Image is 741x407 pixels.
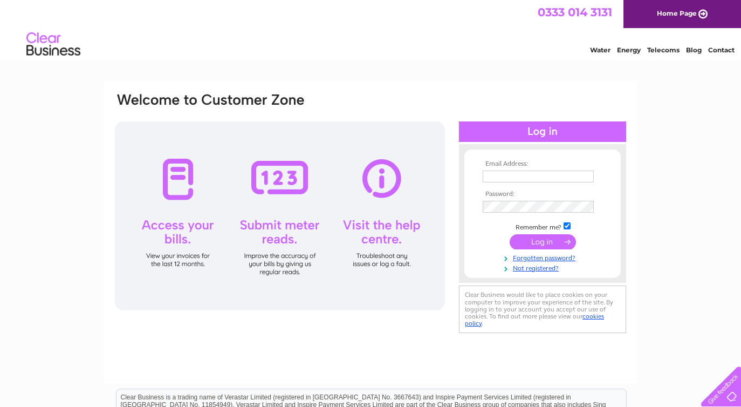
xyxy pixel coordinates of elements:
th: Password: [480,191,605,198]
th: Email Address: [480,160,605,168]
div: Clear Business would like to place cookies on your computer to improve your experience of the sit... [459,286,626,333]
td: Remember me? [480,221,605,232]
input: Submit [510,234,576,249]
a: Not registered? [483,262,605,273]
div: Clear Business is a trading name of Verastar Limited (registered in [GEOGRAPHIC_DATA] No. 3667643... [116,6,626,52]
a: Energy [617,46,641,54]
a: Forgotten password? [483,252,605,262]
a: cookies policy [465,313,604,327]
a: 0333 014 3131 [538,5,612,19]
a: Contact [708,46,735,54]
a: Water [590,46,610,54]
a: Blog [686,46,702,54]
img: logo.png [26,28,81,61]
a: Telecoms [647,46,680,54]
